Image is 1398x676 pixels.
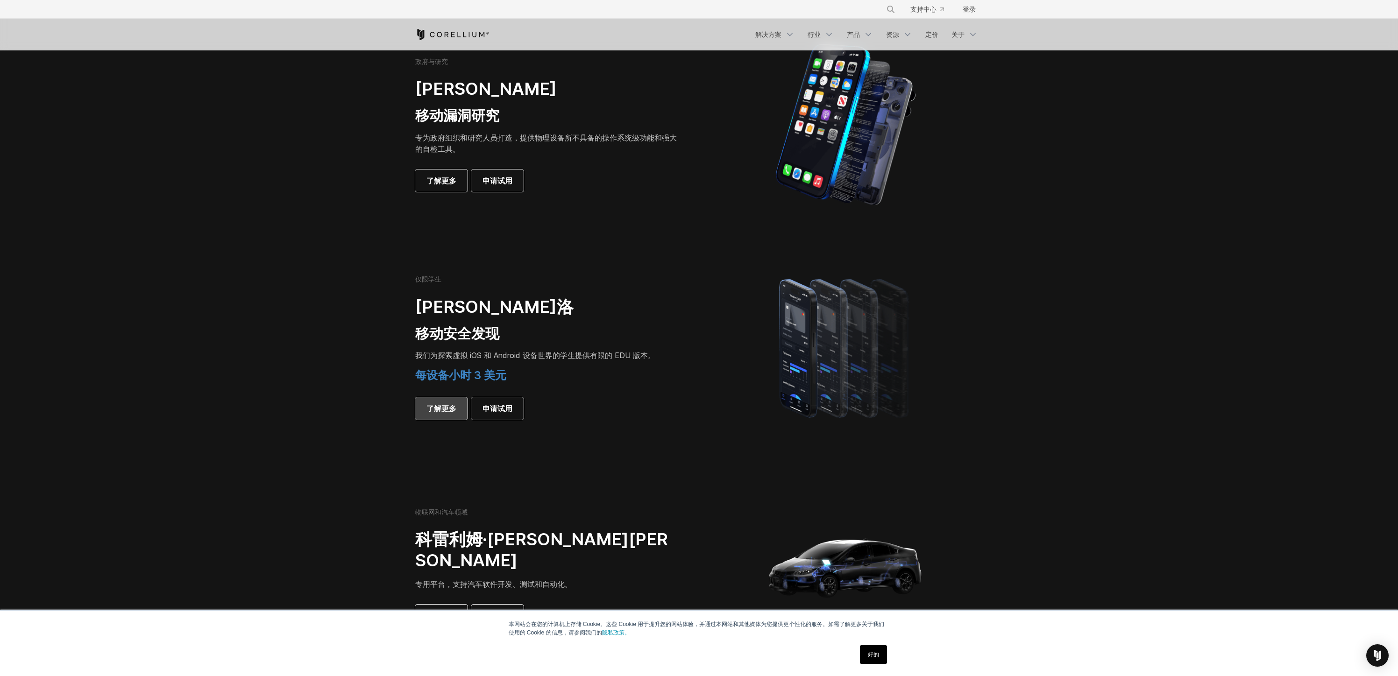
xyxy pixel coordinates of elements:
font: [PERSON_NAME] [415,78,557,99]
img: iPhone 模型分为用于构建物理设备的机制。 [775,43,916,206]
button: 搜索 [882,1,899,18]
a: 申请试用 [471,397,524,420]
font: 好的 [868,651,879,658]
font: 政府与研究 [415,57,448,65]
font: 专为政府组织和研究人员打造，提供物理设备所不具备的操作系统级功能和强大的自检工具。 [415,133,677,154]
a: 了解更多 [415,169,468,192]
a: 科雷利姆之家 [415,29,490,40]
a: 隐私政策。 [602,629,630,636]
a: 好的 [860,645,887,664]
font: 资源 [886,30,899,38]
a: 了解更多 [415,397,468,420]
font: 登录 [963,5,976,13]
font: 申请试用 [483,176,512,185]
font: 解决方案 [755,30,781,38]
font: 移动漏洞研究 [415,107,499,124]
font: 仅限学生 [415,275,441,283]
img: 四款 iPhone 机型阵容变得更加渐变和模糊 [760,266,931,429]
font: 专用平台，支持汽车软件开发、测试和自动化。 [415,579,572,589]
font: 我们为探索虚拟 iOS 和 Android 设备世界的 [415,351,560,360]
font: 关于 [951,30,965,38]
font: 申请试用 [483,404,512,413]
font: 行业 [808,30,821,38]
img: Corellium_Hero_Atlas_alt [752,474,939,661]
font: 了解更多 [426,404,456,413]
div: 导航菜单 [750,26,983,43]
font: 产品 [847,30,860,38]
font: 本网站会在您的计算机上存储 Cookie。这些 Cookie 用于提升您的网站体验，并通过本网站和其他媒体为您提供更个性化的服务。如需了解更多关于我们使用的 Cookie 的信息，请参阅我们的 [509,621,885,636]
a: 申请试用 [471,605,524,627]
a: 申请试用 [471,169,524,192]
a: 了解更多 [415,605,468,627]
font: 定价 [925,30,938,38]
font: 了解更多 [426,176,456,185]
font: [PERSON_NAME]洛 [415,296,574,317]
font: 物联网和汽车领域 [415,508,468,516]
font: 科雷利姆·[PERSON_NAME][PERSON_NAME] [415,529,668,570]
font: 支持中心 [910,5,937,13]
font: 每设备小时 3 美元 [415,368,506,382]
font: 学生提供有限的 EDU 版本。 [560,351,655,360]
div: Open Intercom Messenger [1366,644,1389,667]
div: 导航菜单 [875,1,983,18]
font: 移动安全发现 [415,325,499,342]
